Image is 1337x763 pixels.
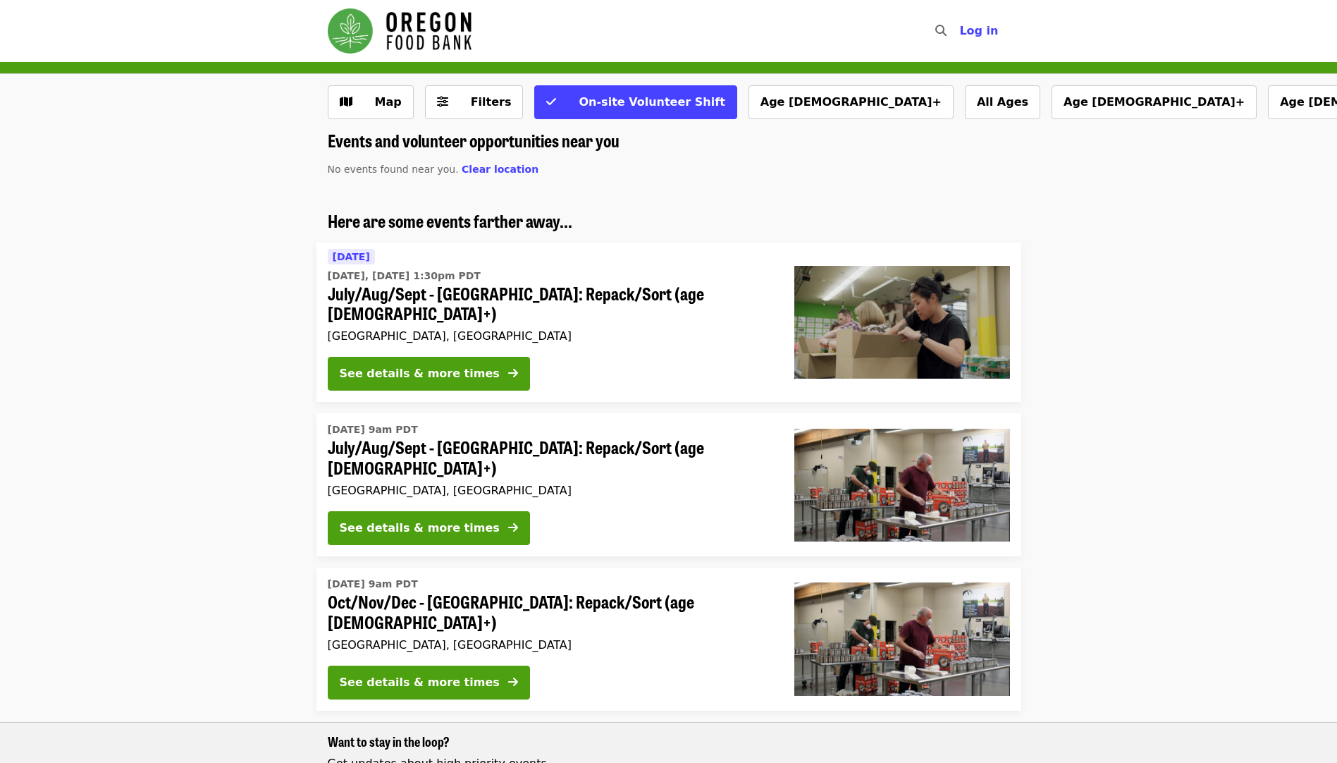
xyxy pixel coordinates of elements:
i: arrow-right icon [508,367,518,380]
i: check icon [546,95,556,109]
span: July/Aug/Sept - [GEOGRAPHIC_DATA]: Repack/Sort (age [DEMOGRAPHIC_DATA]+) [328,283,772,324]
span: On-site Volunteer Shift [579,95,725,109]
button: Age [DEMOGRAPHIC_DATA]+ [1052,85,1257,119]
img: July/Aug/Sept - Portland: Repack/Sort (age 16+) organized by Oregon Food Bank [794,429,1010,542]
button: See details & more times [328,511,530,545]
span: Want to stay in the loop? [328,732,450,750]
div: See details & more times [340,365,500,382]
span: No events found near you. [328,164,459,175]
div: [GEOGRAPHIC_DATA], [GEOGRAPHIC_DATA] [328,638,772,652]
time: [DATE] 9am PDT [328,422,418,437]
a: See details for "July/Aug/Sept - Portland: Repack/Sort (age 8+)" [316,243,1021,403]
div: [GEOGRAPHIC_DATA], [GEOGRAPHIC_DATA] [328,329,772,343]
span: Oct/Nov/Dec - [GEOGRAPHIC_DATA]: Repack/Sort (age [DEMOGRAPHIC_DATA]+) [328,592,772,633]
i: arrow-right icon [508,521,518,535]
button: Log in [948,17,1009,45]
span: Filters [471,95,512,109]
div: [GEOGRAPHIC_DATA], [GEOGRAPHIC_DATA] [328,484,772,497]
span: Log in [959,24,998,37]
img: Oct/Nov/Dec - Portland: Repack/Sort (age 16+) organized by Oregon Food Bank [794,582,1010,695]
span: Events and volunteer opportunities near you [328,128,620,152]
button: Show map view [328,85,414,119]
button: Age [DEMOGRAPHIC_DATA]+ [748,85,954,119]
time: [DATE] 9am PDT [328,577,418,592]
i: arrow-right icon [508,676,518,689]
button: Filters (0 selected) [425,85,524,119]
span: Here are some events farther away... [328,208,572,233]
a: See details for "Oct/Nov/Dec - Portland: Repack/Sort (age 16+)" [316,568,1021,711]
i: map icon [340,95,352,109]
span: Clear location [462,164,538,175]
div: See details & more times [340,674,500,691]
button: On-site Volunteer Shift [534,85,737,119]
img: Oregon Food Bank - Home [328,8,472,54]
button: Clear location [462,162,538,177]
button: See details & more times [328,666,530,700]
span: July/Aug/Sept - [GEOGRAPHIC_DATA]: Repack/Sort (age [DEMOGRAPHIC_DATA]+) [328,437,772,478]
button: All Ages [965,85,1040,119]
i: sliders-h icon [437,95,448,109]
img: July/Aug/Sept - Portland: Repack/Sort (age 8+) organized by Oregon Food Bank [794,266,1010,379]
span: Map [375,95,402,109]
input: Search [955,14,966,48]
div: See details & more times [340,520,500,537]
a: See details for "July/Aug/Sept - Portland: Repack/Sort (age 16+)" [316,413,1021,556]
i: search icon [935,24,947,37]
button: See details & more times [328,357,530,391]
time: [DATE], [DATE] 1:30pm PDT [328,269,481,283]
span: [DATE] [333,251,370,262]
